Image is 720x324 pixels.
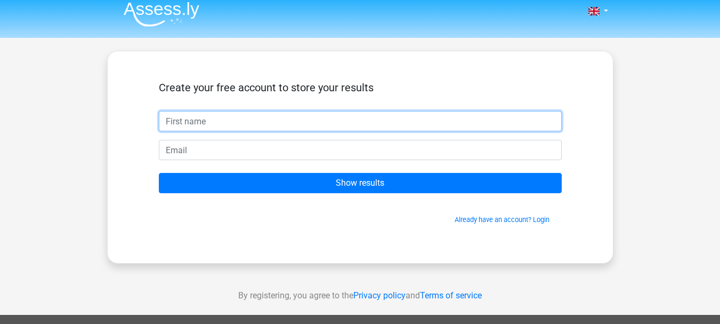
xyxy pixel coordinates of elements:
[455,216,549,224] a: Already have an account? Login
[159,140,562,160] input: Email
[159,81,562,94] h5: Create your free account to store your results
[420,290,482,301] a: Terms of service
[159,173,562,193] input: Show results
[124,2,199,27] img: Assessly
[353,290,406,301] a: Privacy policy
[159,111,562,131] input: First name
